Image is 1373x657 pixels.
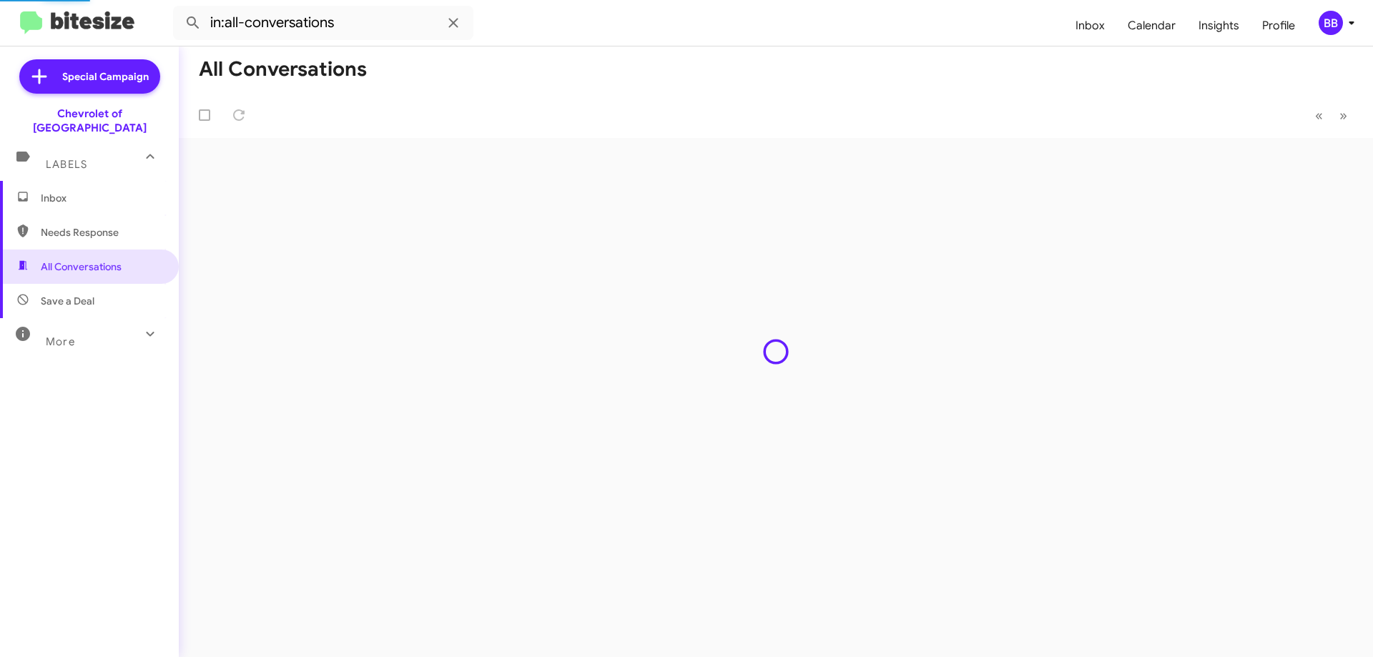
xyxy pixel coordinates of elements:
[1116,5,1187,46] a: Calendar
[41,294,94,308] span: Save a Deal
[1306,11,1357,35] button: BB
[41,225,162,239] span: Needs Response
[1251,5,1306,46] a: Profile
[62,69,149,84] span: Special Campaign
[46,335,75,348] span: More
[1315,107,1323,124] span: «
[1331,101,1356,130] button: Next
[46,158,87,171] span: Labels
[199,58,367,81] h1: All Conversations
[1187,5,1251,46] a: Insights
[1306,101,1332,130] button: Previous
[1307,101,1356,130] nav: Page navigation example
[41,260,122,274] span: All Conversations
[1339,107,1347,124] span: »
[41,191,162,205] span: Inbox
[19,59,160,94] a: Special Campaign
[1319,11,1343,35] div: BB
[173,6,473,40] input: Search
[1064,5,1116,46] a: Inbox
